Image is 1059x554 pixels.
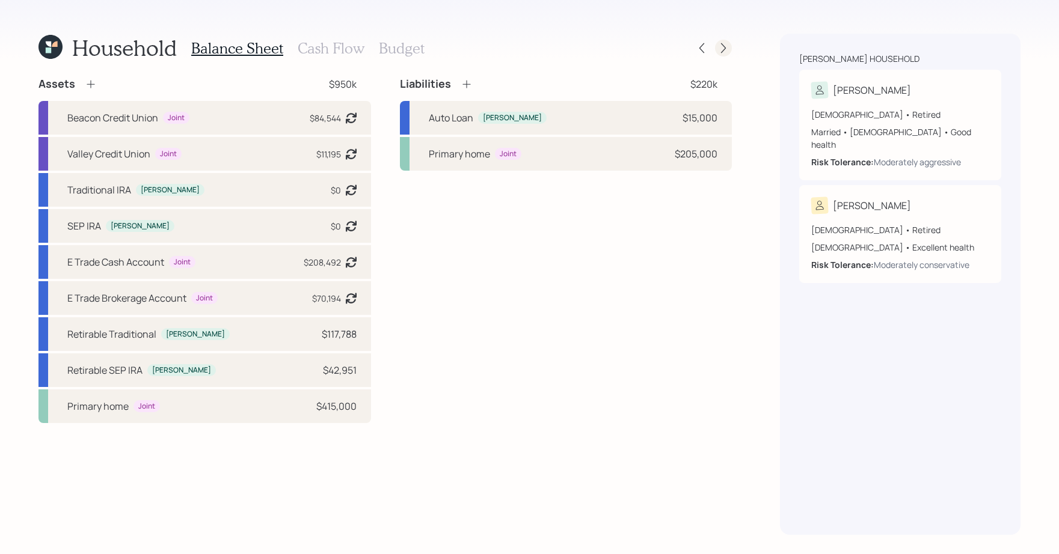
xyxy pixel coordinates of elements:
div: $70,194 [312,292,341,305]
div: Retirable Traditional [67,327,156,341]
div: Moderately conservative [874,258,969,271]
div: Joint [168,113,185,123]
div: Joint [500,149,517,159]
div: $205,000 [675,147,717,161]
div: Joint [174,257,191,267]
div: E Trade Brokerage Account [67,291,186,305]
div: $208,492 [304,256,341,269]
div: [DEMOGRAPHIC_DATA] • Excellent health [811,241,989,254]
div: Valley Credit Union [67,147,150,161]
h3: Cash Flow [298,40,364,57]
div: Primary home [67,399,129,413]
div: Joint [160,149,177,159]
div: Joint [196,293,213,303]
div: [DEMOGRAPHIC_DATA] • Retired [811,224,989,236]
h3: Balance Sheet [191,40,283,57]
div: $11,195 [316,148,341,160]
div: $950k [329,77,357,91]
div: [PERSON_NAME] [833,198,911,213]
div: Primary home [429,147,490,161]
h4: Assets [38,78,75,91]
div: Retirable SEP IRA [67,363,143,377]
div: Married • [DEMOGRAPHIC_DATA] • Good health [811,126,989,151]
div: Beacon Credit Union [67,111,158,125]
div: [PERSON_NAME] [152,365,211,376]
div: [PERSON_NAME] [141,185,200,195]
div: Auto Loan [429,111,473,125]
div: [PERSON_NAME] [483,113,542,123]
h3: Budget [379,40,425,57]
h4: Liabilities [400,78,451,91]
div: $415,000 [316,399,357,413]
div: SEP IRA [67,219,101,233]
b: Risk Tolerance: [811,259,874,270]
div: [PERSON_NAME] [833,83,911,97]
div: Joint [138,401,155,412]
div: [PERSON_NAME] [111,221,170,231]
div: Moderately aggressive [874,156,961,168]
div: Traditional IRA [67,183,131,197]
div: $15,000 [683,111,717,125]
div: $117,788 [322,327,357,341]
div: $220k [690,77,717,91]
h1: Household [72,35,177,61]
div: E Trade Cash Account [67,255,164,269]
div: $0 [331,184,341,196]
div: [DEMOGRAPHIC_DATA] • Retired [811,108,989,121]
div: $42,951 [323,363,357,377]
div: [PERSON_NAME] [166,329,225,339]
div: [PERSON_NAME] household [799,53,919,65]
b: Risk Tolerance: [811,156,874,168]
div: $0 [331,220,341,233]
div: $84,544 [310,112,341,124]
